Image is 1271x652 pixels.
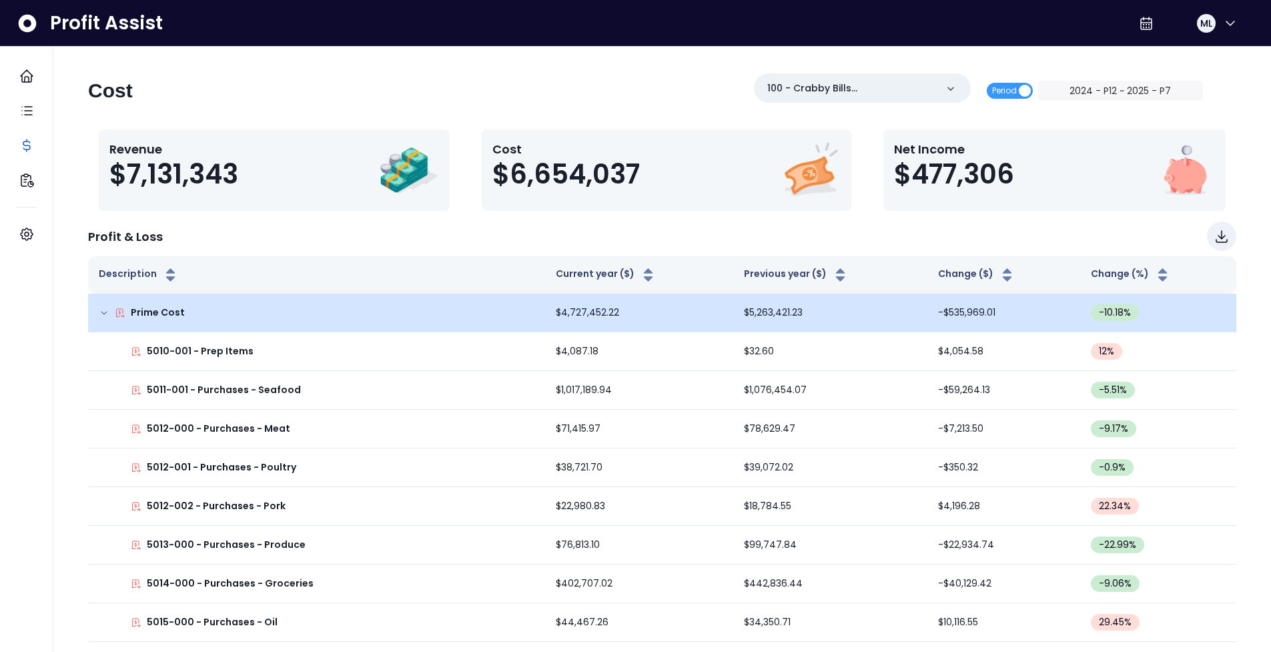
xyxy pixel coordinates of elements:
[88,228,163,246] p: Profit & Loss
[927,448,1080,487] td: -$350.32
[927,371,1080,410] td: -$59,264.13
[147,615,278,629] p: 5015-000 - Purchases - Oil
[88,79,133,103] h2: Cost
[733,487,927,526] td: $18,784.55
[545,371,733,410] td: $1,017,189.94
[1099,460,1126,474] span: -0.9 %
[1200,17,1212,30] span: ML
[109,158,238,190] span: $7,131,343
[492,158,640,190] span: $6,654,037
[545,410,733,448] td: $71,415.97
[1207,222,1236,251] button: Download
[1099,615,1132,629] span: 29.45 %
[131,306,185,320] p: Prime Cost
[927,294,1080,332] td: -$535,969.01
[992,83,1017,99] span: Period
[767,81,936,95] p: 100 - Crabby Bills [GEOGRAPHIC_DATA](R365)
[1091,267,1171,283] button: Change (%)
[545,603,733,642] td: $44,467.26
[894,140,1014,158] p: Net Income
[927,332,1080,371] td: $4,054.58
[545,526,733,565] td: $76,813.10
[1099,499,1131,513] span: 22.34 %
[927,565,1080,603] td: -$40,129.42
[50,11,163,35] span: Profit Assist
[927,410,1080,448] td: -$7,213.50
[1099,422,1128,436] span: -9.17 %
[379,140,439,200] img: Revenue
[545,448,733,487] td: $38,721.70
[733,448,927,487] td: $39,072.02
[733,294,927,332] td: $5,263,421.23
[1099,538,1136,552] span: -22.99 %
[545,565,733,603] td: $402,707.02
[545,294,733,332] td: $4,727,452.22
[733,565,927,603] td: $442,836.44
[1155,140,1215,200] img: Net Income
[894,158,1014,190] span: $477,306
[927,603,1080,642] td: $10,116.55
[147,344,254,358] p: 5010-001 - Prep Items
[147,538,306,552] p: 5013-000 - Purchases - Produce
[99,267,179,283] button: Description
[147,422,290,436] p: 5012-000 - Purchases - Meat
[1099,344,1114,358] span: 12 %
[147,460,296,474] p: 5012-001 - Purchases - Poultry
[938,267,1015,283] button: Change ($)
[492,140,640,158] p: Cost
[556,267,657,283] button: Current year ($)
[1038,81,1204,101] button: 2024 - P12 ~ 2025 - P7
[545,332,733,371] td: $4,087.18
[1099,383,1127,397] span: -5.51 %
[733,526,927,565] td: $99,747.84
[927,487,1080,526] td: $4,196.28
[781,140,841,200] img: Cost
[733,410,927,448] td: $78,629.47
[744,267,849,283] button: Previous year ($)
[545,487,733,526] td: $22,980.83
[147,577,314,591] p: 5014-000 - Purchases - Groceries
[109,140,238,158] p: Revenue
[147,499,286,513] p: 5012-002 - Purchases - Pork
[1099,306,1131,320] span: -10.18 %
[733,332,927,371] td: $32.60
[733,603,927,642] td: $34,350.71
[927,526,1080,565] td: -$22,934.74
[1099,577,1132,591] span: -9.06 %
[733,371,927,410] td: $1,076,454.07
[147,383,301,397] p: 5011-001 - Purchases - Seafood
